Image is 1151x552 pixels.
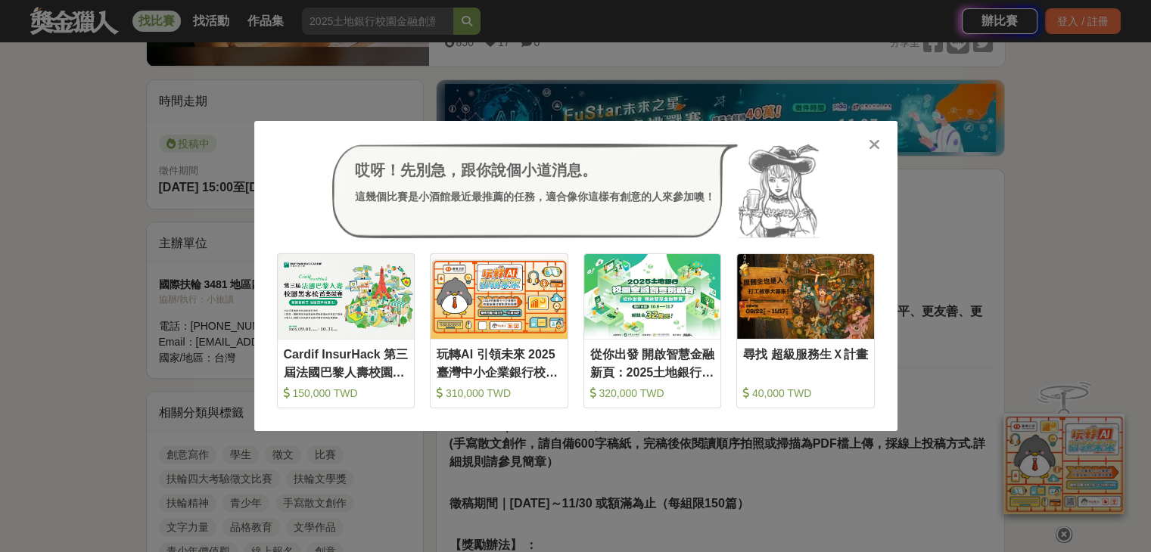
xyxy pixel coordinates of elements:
div: 這幾個比賽是小酒館最近最推薦的任務，適合像你這樣有創意的人來參加噢！ [355,189,715,205]
div: 玩轉AI 引領未來 2025臺灣中小企業銀行校園金融科技創意挑戰賽 [437,346,562,380]
img: Cover Image [584,254,721,338]
img: Cover Image [278,254,415,338]
a: Cover Image玩轉AI 引領未來 2025臺灣中小企業銀行校園金融科技創意挑戰賽 310,000 TWD [430,253,568,408]
img: Cover Image [431,254,568,338]
div: 320,000 TWD [590,386,715,401]
div: 40,000 TWD [743,386,868,401]
a: Cover ImageCardif InsurHack 第三屆法國巴黎人壽校園黑客松商業競賽 150,000 TWD [277,253,415,408]
div: Cardif InsurHack 第三屆法國巴黎人壽校園黑客松商業競賽 [284,346,409,380]
a: Cover Image從你出發 開啟智慧金融新頁：2025土地銀行校園金融創意挑戰賽 320,000 TWD [583,253,722,408]
div: 哎呀！先別急，跟你說個小道消息。 [355,159,715,181]
div: 尋找 超級服務生Ｘ計畫 [743,346,868,380]
div: 310,000 TWD [437,386,562,401]
img: Avatar [738,144,820,239]
div: 150,000 TWD [284,386,409,401]
a: Cover Image尋找 超級服務生Ｘ計畫 40,000 TWD [736,253,875,408]
img: Cover Image [737,254,874,338]
div: 從你出發 開啟智慧金融新頁：2025土地銀行校園金融創意挑戰賽 [590,346,715,380]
